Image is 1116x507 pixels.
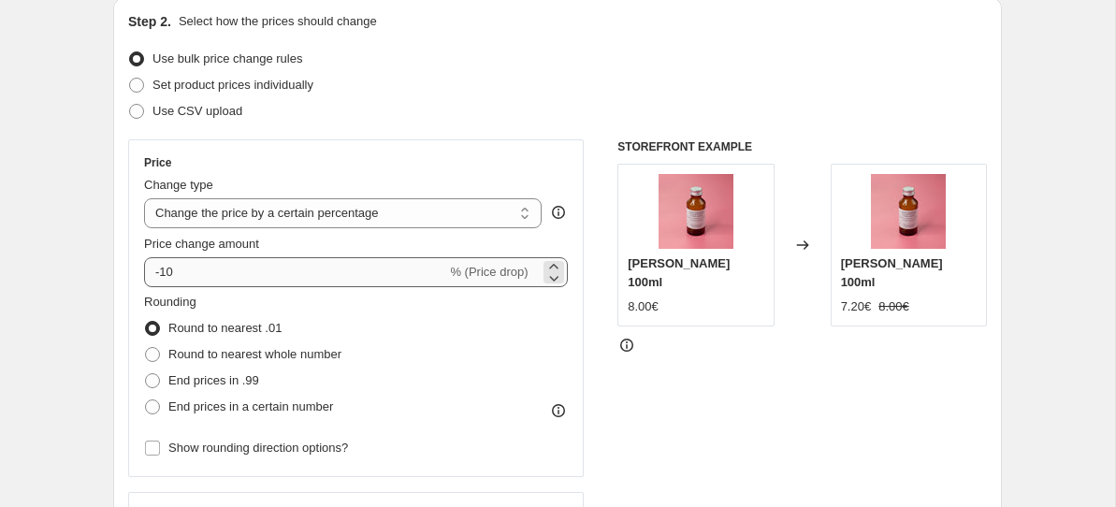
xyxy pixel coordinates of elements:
img: Seesamioil_80x.jpg [871,174,946,249]
span: End prices in a certain number [168,399,333,413]
span: Use bulk price change rules [152,51,302,65]
span: Round to nearest .01 [168,321,282,335]
p: Select how the prices should change [179,12,377,31]
span: Round to nearest whole number [168,347,341,361]
h3: Price [144,155,171,170]
span: Rounding [144,295,196,309]
img: Seesamioil_80x.jpg [659,174,733,249]
span: Use CSV upload [152,104,242,118]
span: Show rounding direction options? [168,441,348,455]
span: End prices in .99 [168,373,259,387]
span: [PERSON_NAME] 100ml [841,256,943,289]
span: Set product prices individually [152,78,313,92]
span: Change type [144,178,213,192]
strike: 8.00€ [878,297,909,316]
div: 8.00€ [628,297,659,316]
div: 7.20€ [841,297,872,316]
h6: STOREFRONT EXAMPLE [617,139,987,154]
input: -15 [144,257,446,287]
span: [PERSON_NAME] 100ml [628,256,730,289]
div: help [549,203,568,222]
h2: Step 2. [128,12,171,31]
span: Price change amount [144,237,259,251]
span: % (Price drop) [450,265,528,279]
